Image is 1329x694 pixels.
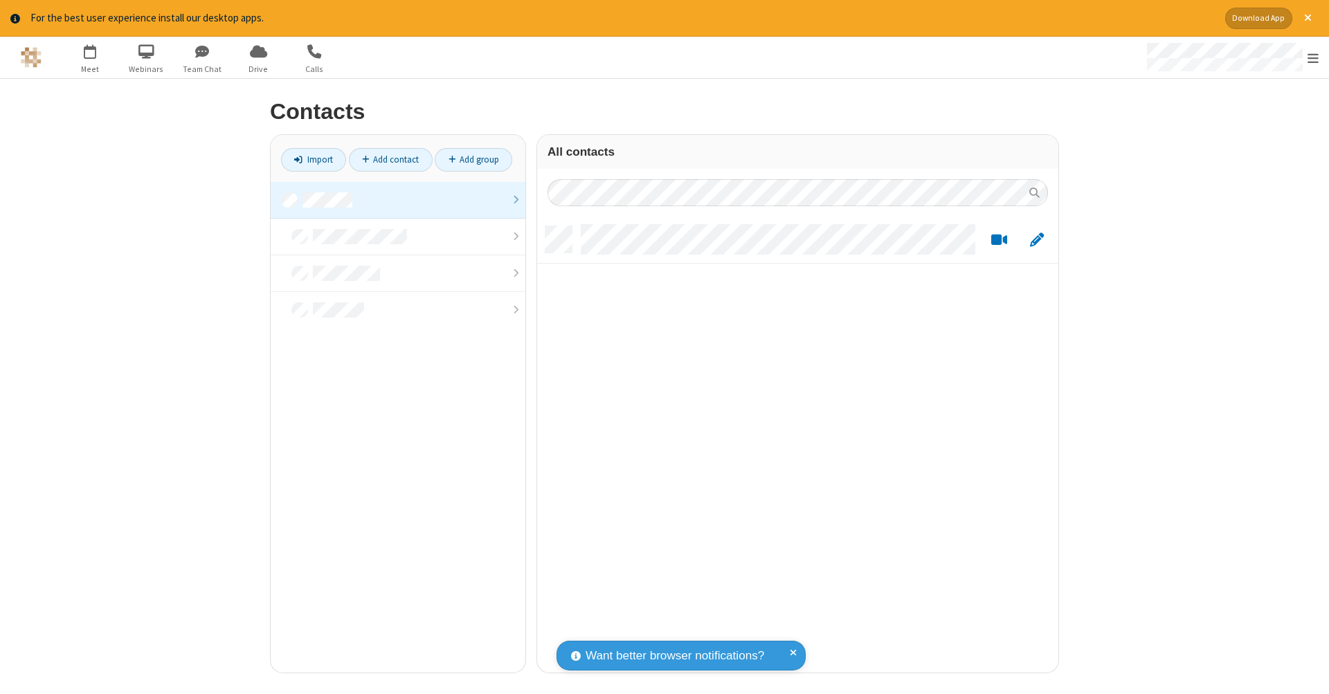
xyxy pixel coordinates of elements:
button: Logo [5,37,57,78]
button: Start a video meeting [986,231,1013,248]
span: Want better browser notifications? [586,647,764,665]
div: grid [537,217,1058,674]
span: Meet [64,63,116,75]
h3: All contacts [548,145,1048,158]
span: Calls [289,63,341,75]
span: Webinars [120,63,172,75]
button: Download App [1225,8,1292,29]
button: Close alert [1297,8,1319,29]
img: QA Selenium DO NOT DELETE OR CHANGE [21,47,42,68]
button: Edit [1023,231,1050,248]
span: Drive [233,63,284,75]
div: Open menu [1134,37,1329,78]
span: Team Chat [177,63,228,75]
div: For the best user experience install our desktop apps. [30,10,1215,26]
a: Add group [435,148,512,172]
a: Import [281,148,346,172]
a: Add contact [349,148,433,172]
h2: Contacts [270,100,1059,124]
